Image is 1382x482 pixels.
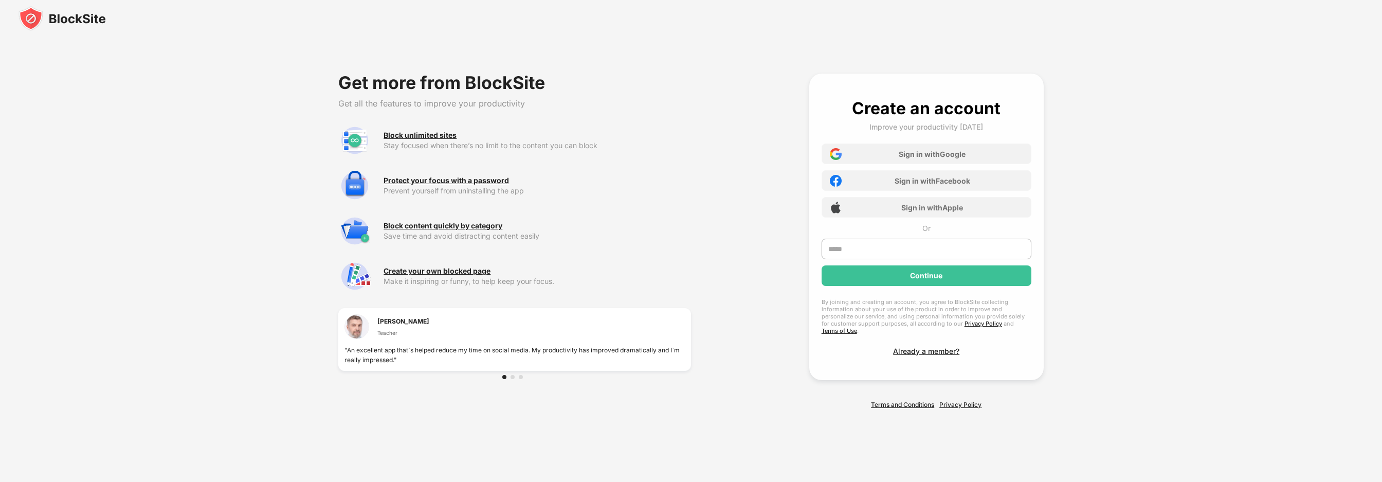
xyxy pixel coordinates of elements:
[901,203,963,212] div: Sign in with Apple
[19,6,106,31] img: blocksite-icon-black.svg
[377,329,429,337] div: Teacher
[384,141,691,150] div: Stay focused when there’s no limit to the content you can block
[871,401,934,408] a: Terms and Conditions
[830,175,842,187] img: facebook-icon.png
[338,124,371,157] img: premium-unlimited-blocklist.svg
[384,176,509,185] div: Protect your focus with a password
[384,131,457,139] div: Block unlimited sites
[344,314,369,339] img: testimonial-1.jpg
[869,122,983,131] div: Improve your productivity [DATE]
[338,74,691,92] div: Get more from BlockSite
[939,401,981,408] a: Privacy Policy
[922,224,931,233] div: Or
[344,345,685,365] div: "An excellent app that`s helped reduce my time on social media. My productivity has improved dram...
[338,169,371,202] img: premium-password-protection.svg
[338,98,691,109] div: Get all the features to improve your productivity
[830,202,842,213] img: apple-icon.png
[899,150,966,158] div: Sign in with Google
[384,232,691,240] div: Save time and avoid distracting content easily
[965,320,1002,327] a: Privacy Policy
[338,260,371,293] img: premium-customize-block-page.svg
[384,267,490,275] div: Create your own blocked page
[338,215,371,247] img: premium-category.svg
[377,316,429,326] div: [PERSON_NAME]
[852,98,1001,118] div: Create an account
[384,187,691,195] div: Prevent yourself from uninstalling the app
[895,176,970,185] div: Sign in with Facebook
[822,298,1031,334] div: By joining and creating an account, you agree to BlockSite collecting information about your use ...
[893,347,959,355] div: Already a member?
[384,277,691,285] div: Make it inspiring or funny, to help keep your focus.
[910,272,942,280] div: Continue
[822,327,857,334] a: Terms of Use
[384,222,502,230] div: Block content quickly by category
[830,148,842,160] img: google-icon.png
